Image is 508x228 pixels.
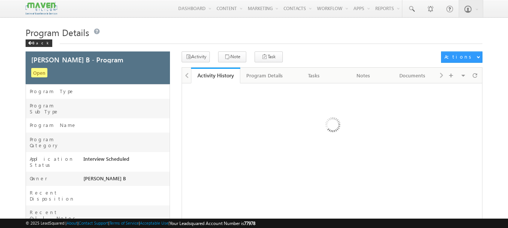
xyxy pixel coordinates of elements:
button: Task [255,51,283,62]
a: Contact Support [79,220,108,225]
span: Open [31,68,47,77]
div: Activity History [197,72,235,79]
span: Program Details [26,26,89,38]
button: Note [218,51,246,62]
div: Program Details [246,71,283,80]
a: About [67,220,77,225]
span: 77978 [244,220,255,226]
a: Activity History [191,68,240,83]
label: Application Status [30,156,83,168]
span: © 2025 LeadSquared | | | | | [26,220,255,227]
button: Actions [441,51,482,63]
a: Terms of Service [109,220,139,225]
label: Program Type [30,88,74,94]
div: Back [26,39,52,47]
label: Program Category [30,136,83,148]
a: Notes [339,68,388,83]
label: Program Name [30,122,77,128]
span: [PERSON_NAME] B - Program [31,56,123,63]
a: Acceptable Use [140,220,168,225]
img: Custom Logo [26,2,57,15]
div: Notes [345,71,381,80]
div: Documents [394,71,431,80]
div: Tasks [296,71,332,80]
span: Your Leadsquared Account Number is [170,220,255,226]
button: Activity [182,51,210,62]
span: Interview Scheduled [83,156,129,162]
span: [PERSON_NAME] B [83,175,126,181]
label: Program SubType [30,103,83,115]
div: Actions [444,53,474,60]
label: Recent Call Notes [30,209,83,221]
a: Documents [388,68,437,83]
label: Owner [30,175,47,181]
img: Loading ... [293,87,371,165]
label: Recent Disposition [30,190,83,202]
a: Tasks [290,68,339,83]
a: Program Details [240,68,290,83]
